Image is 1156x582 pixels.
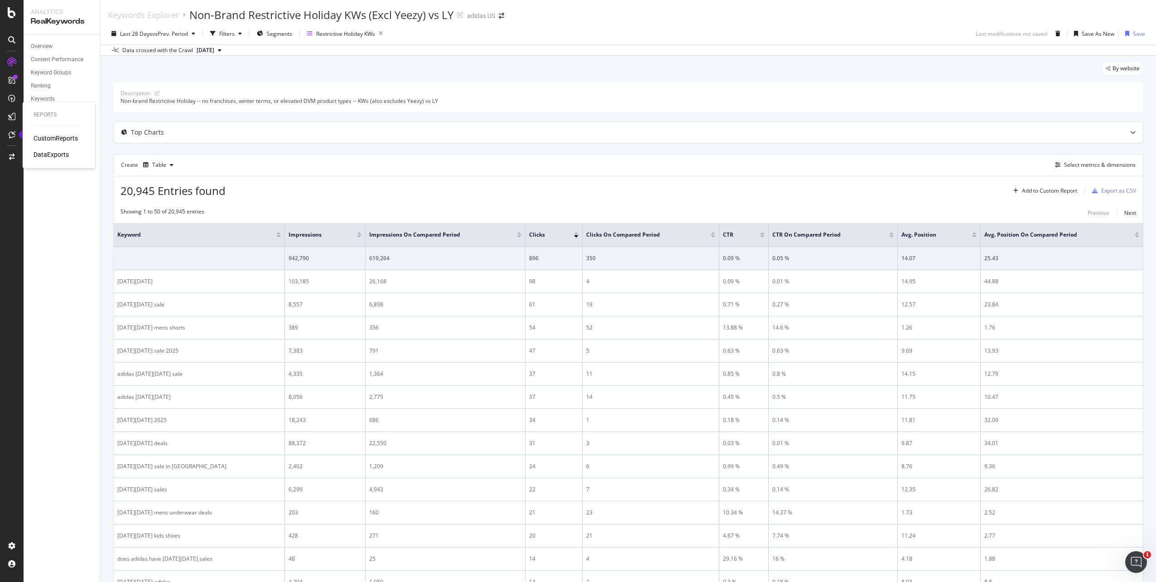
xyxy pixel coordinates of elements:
div: 98 [529,277,578,286]
div: 32.09 [984,416,1139,424]
div: 428 [289,532,361,540]
div: 389 [289,324,361,332]
div: 160 [369,509,521,517]
button: Add to Custom Report [1010,184,1077,198]
div: [DATE][DATE] kids shoes [117,532,281,540]
span: 20,945 Entries found [120,183,226,198]
div: 11 [586,370,715,378]
div: Table [152,162,166,168]
div: [DATE][DATE] 2025 [117,416,281,424]
div: 6 [586,462,715,470]
div: 14.6 % [772,324,894,332]
div: [DATE][DATE] mens shorts [117,324,281,332]
div: 0.71 % [723,301,765,309]
a: Overview [31,42,94,51]
div: 2.77 [984,532,1139,540]
div: 19 [586,301,715,309]
button: Restrictive Holiday KWs [303,26,386,41]
div: 47 [529,347,578,355]
div: arrow-right-arrow-left [499,13,504,19]
div: 9.87 [901,439,977,447]
div: Export as CSV [1101,187,1136,194]
div: adidas [DATE][DATE] sale [117,370,281,378]
div: 4,335 [289,370,361,378]
button: Save [1122,26,1145,41]
div: 0.8 % [772,370,894,378]
div: 21 [529,509,578,517]
div: 14 [586,393,715,401]
span: CTR [723,231,747,239]
div: Description: [120,89,151,97]
button: Export as CSV [1089,184,1136,198]
span: 2025 Oct. 1st [197,46,214,54]
div: 4,943 [369,485,521,494]
div: 2,402 [289,462,361,470]
div: Analytics [31,7,93,16]
div: 103,185 [289,277,361,286]
div: Create [121,158,177,172]
div: 0.27 % [772,301,894,309]
div: [DATE][DATE] sale in [GEOGRAPHIC_DATA] [117,462,281,470]
div: 0.34 % [723,485,765,494]
div: 37 [529,393,578,401]
div: Overview [31,42,53,51]
div: Restrictive Holiday KWs [316,30,375,38]
div: 6,299 [289,485,361,494]
div: 0.63 % [772,347,894,355]
div: Previous [1088,209,1109,217]
span: Clicks [529,231,560,239]
button: Next [1124,208,1136,218]
div: 10.47 [984,393,1139,401]
div: 14.15 [901,370,977,378]
span: Impressions [289,231,343,239]
div: 11.81 [901,416,977,424]
div: 0.05 % [772,254,894,262]
div: adidas [DATE][DATE] [117,393,281,401]
div: 26,168 [369,277,521,286]
div: 61 [529,301,578,309]
div: [DATE][DATE] sale 2025 [117,347,281,355]
span: Clicks On Compared Period [586,231,697,239]
div: 2.52 [984,509,1139,517]
div: 0.01 % [772,277,894,286]
div: 0.63 % [723,347,765,355]
div: 14.95 [901,277,977,286]
button: Previous [1088,208,1109,218]
div: 6,898 [369,301,521,309]
div: 2,775 [369,393,521,401]
div: 7.74 % [772,532,894,540]
div: Keywords [31,94,55,104]
span: Avg. Position On Compared Period [984,231,1121,239]
div: 13.88 % [723,324,765,332]
div: CustomReports [34,134,78,143]
div: Last modifications not saved [976,30,1047,38]
div: Tooltip anchor [19,131,27,139]
div: 29.16 % [723,555,765,563]
div: 1.26 [901,324,977,332]
div: Top Charts [131,128,164,137]
div: 24 [529,462,578,470]
button: Segments [253,26,296,41]
div: [DATE][DATE] mens underwear deals [117,509,281,517]
div: Reports [34,111,84,119]
div: 7,383 [289,347,361,355]
div: Select metrics & dimensions [1064,161,1136,169]
div: 26.82 [984,485,1139,494]
div: [DATE][DATE] sale [117,301,281,309]
span: By website [1113,66,1140,71]
div: 0.45 % [723,393,765,401]
span: Avg. Position [901,231,959,239]
div: 7 [586,485,715,494]
div: 88,372 [289,439,361,447]
div: 23.84 [984,301,1139,309]
div: 8,056 [289,393,361,401]
div: 22 [529,485,578,494]
div: 3 [586,439,715,447]
div: 16 % [772,555,894,563]
div: 0.14 % [772,485,894,494]
span: 1 [1144,551,1151,558]
div: 1.73 [901,509,977,517]
div: 44.88 [984,277,1139,286]
div: 619,264 [369,254,521,262]
div: 23 [586,509,715,517]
